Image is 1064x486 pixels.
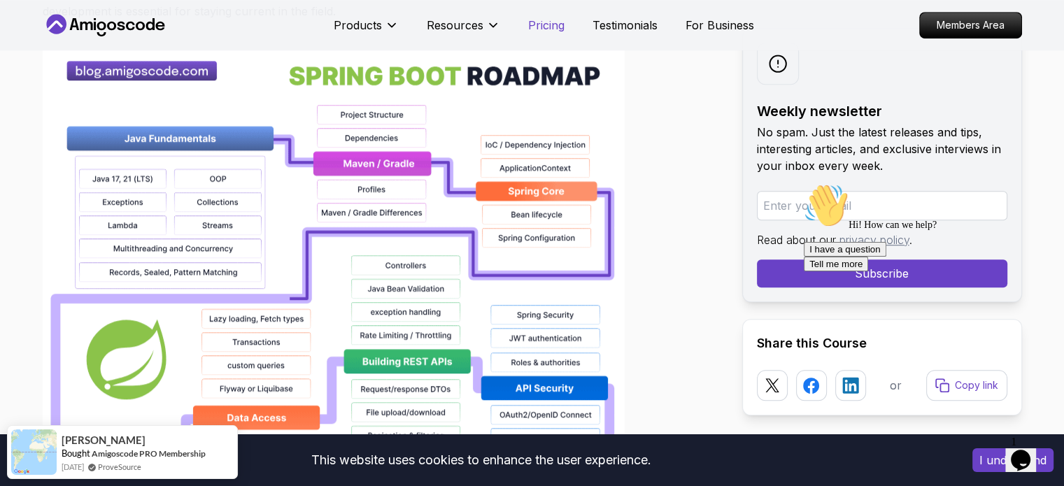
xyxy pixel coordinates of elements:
[920,13,1021,38] p: Members Area
[757,191,1007,220] input: Enter your email
[757,124,1007,174] p: No spam. Just the latest releases and tips, interesting articles, and exclusive interviews in you...
[6,6,50,50] img: :wave:
[6,6,257,94] div: 👋Hi! How can we help?I have a questionTell me more
[757,101,1007,121] h2: Weekly newsletter
[798,178,1050,423] iframe: chat widget
[334,17,382,34] p: Products
[11,429,57,475] img: provesource social proof notification image
[757,334,1007,353] h2: Share this Course
[98,461,141,473] a: ProveSource
[62,448,90,459] span: Bought
[10,445,951,476] div: This website uses cookies to enhance the user experience.
[593,17,658,34] a: Testimonials
[528,17,565,34] a: Pricing
[334,17,399,45] button: Products
[427,17,500,45] button: Resources
[62,461,84,473] span: [DATE]
[6,64,88,79] button: I have a question
[757,259,1007,287] button: Subscribe
[686,17,754,34] a: For Business
[972,448,1054,472] button: Accept cookies
[6,42,139,52] span: Hi! How can we help?
[6,79,70,94] button: Tell me more
[757,231,1007,248] p: Read about our .
[92,448,206,459] a: Amigoscode PRO Membership
[1005,430,1050,472] iframe: chat widget
[919,12,1022,38] a: Members Area
[427,17,483,34] p: Resources
[62,434,146,446] span: [PERSON_NAME]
